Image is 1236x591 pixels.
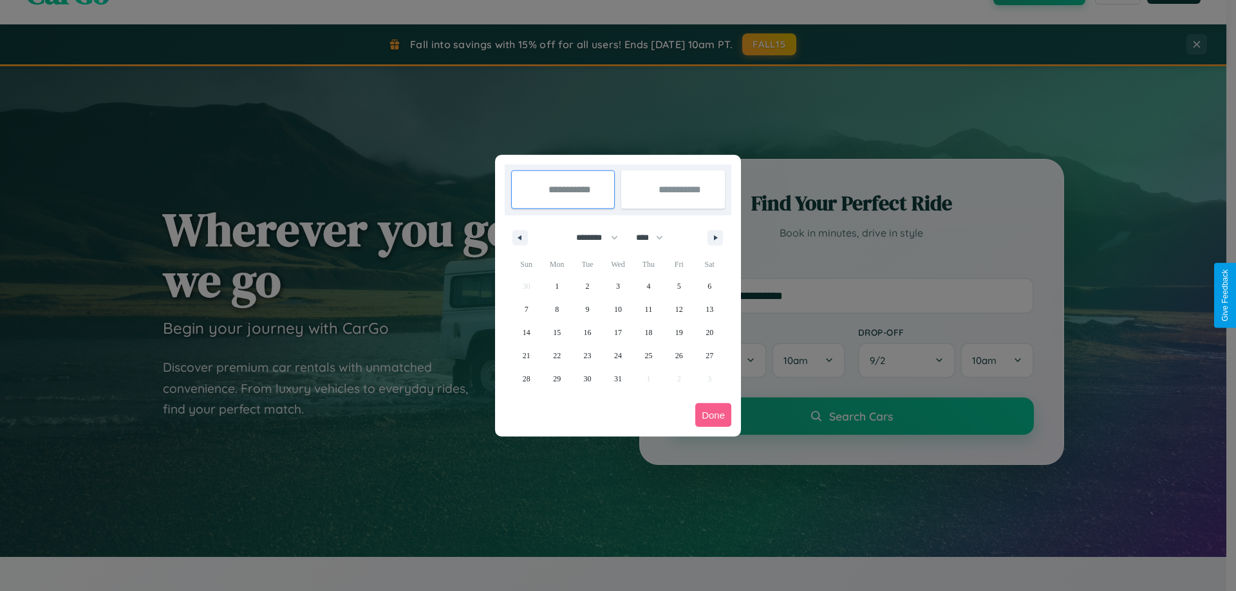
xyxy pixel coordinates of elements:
[645,298,653,321] span: 11
[553,367,561,390] span: 29
[664,344,694,367] button: 26
[633,254,664,275] span: Thu
[633,321,664,344] button: 18
[572,321,603,344] button: 16
[664,275,694,298] button: 5
[706,321,713,344] span: 20
[675,298,683,321] span: 12
[646,275,650,298] span: 4
[706,298,713,321] span: 13
[555,275,559,298] span: 1
[706,344,713,367] span: 27
[572,254,603,275] span: Tue
[553,321,561,344] span: 15
[644,321,652,344] span: 18
[553,344,561,367] span: 22
[614,367,622,390] span: 31
[603,298,633,321] button: 10
[664,254,694,275] span: Fri
[707,275,711,298] span: 6
[541,367,572,390] button: 29
[572,344,603,367] button: 23
[584,321,592,344] span: 16
[541,321,572,344] button: 15
[541,298,572,321] button: 8
[614,321,622,344] span: 17
[633,344,664,367] button: 25
[511,367,541,390] button: 28
[603,321,633,344] button: 17
[603,275,633,298] button: 3
[695,321,725,344] button: 20
[633,298,664,321] button: 11
[523,344,530,367] span: 21
[616,275,620,298] span: 3
[677,275,681,298] span: 5
[664,321,694,344] button: 19
[541,254,572,275] span: Mon
[555,298,559,321] span: 8
[541,275,572,298] button: 1
[614,344,622,367] span: 24
[675,321,683,344] span: 19
[572,298,603,321] button: 9
[695,275,725,298] button: 6
[572,275,603,298] button: 2
[695,298,725,321] button: 13
[675,344,683,367] span: 26
[603,367,633,390] button: 31
[541,344,572,367] button: 22
[523,367,530,390] span: 28
[633,275,664,298] button: 4
[511,344,541,367] button: 21
[614,298,622,321] span: 10
[511,321,541,344] button: 14
[695,344,725,367] button: 27
[644,344,652,367] span: 25
[586,275,590,298] span: 2
[603,254,633,275] span: Wed
[603,344,633,367] button: 24
[525,298,529,321] span: 7
[695,254,725,275] span: Sat
[572,367,603,390] button: 30
[511,298,541,321] button: 7
[523,321,530,344] span: 14
[584,367,592,390] span: 30
[664,298,694,321] button: 12
[695,403,731,427] button: Done
[1221,269,1230,322] div: Give Feedback
[511,254,541,275] span: Sun
[586,298,590,321] span: 9
[584,344,592,367] span: 23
